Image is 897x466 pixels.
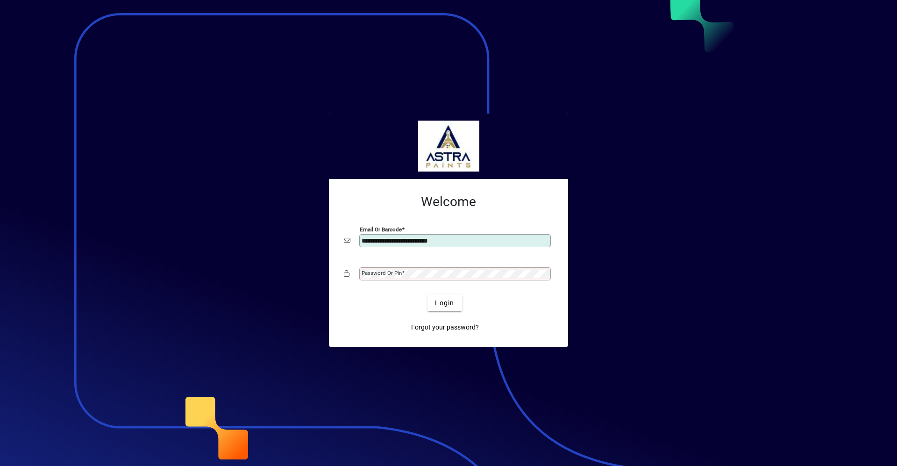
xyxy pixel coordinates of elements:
mat-label: Email or Barcode [360,226,402,233]
h2: Welcome [344,194,553,210]
span: Forgot your password? [411,323,479,332]
button: Login [427,294,462,311]
a: Forgot your password? [407,319,483,336]
span: Login [435,298,454,308]
mat-label: Password or Pin [362,270,402,276]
